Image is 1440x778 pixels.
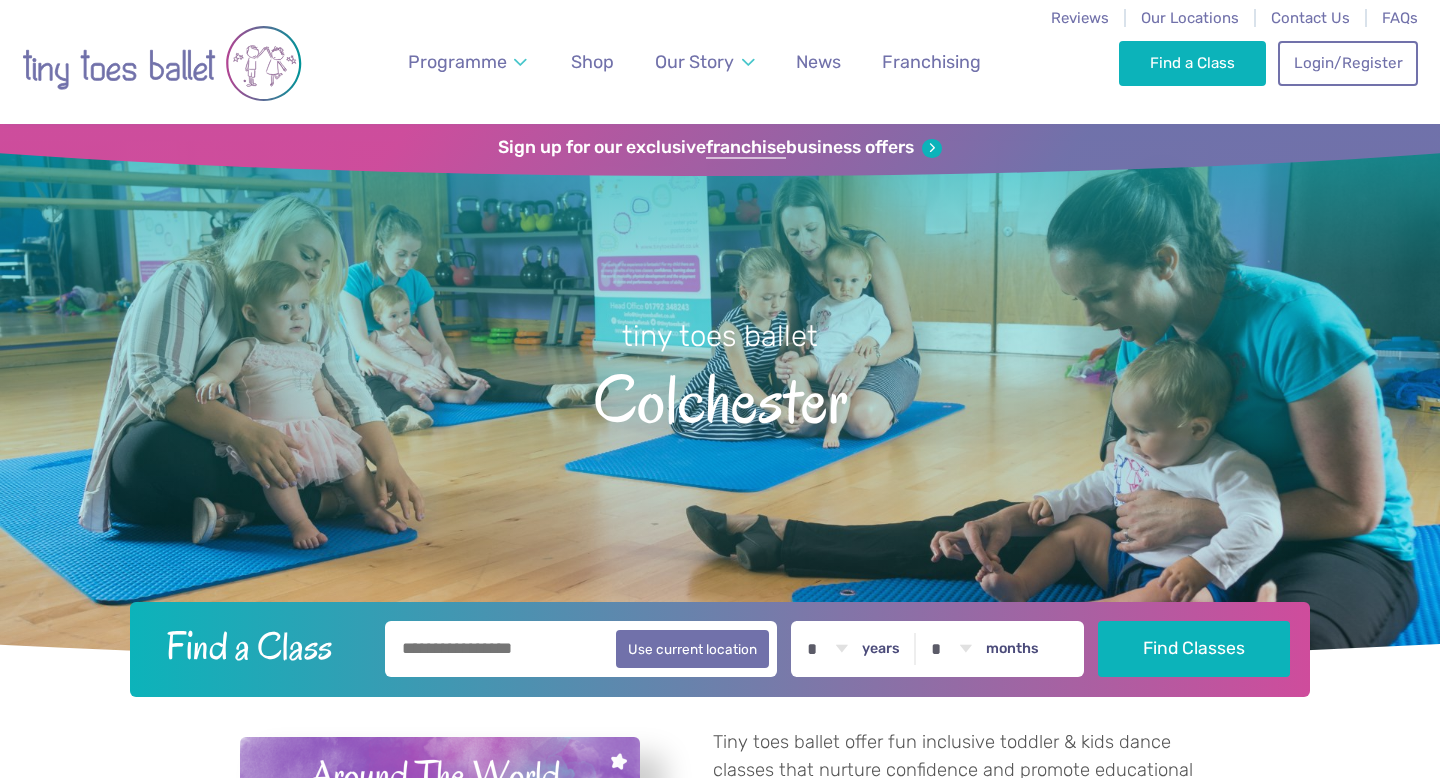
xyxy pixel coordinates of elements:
[616,630,769,668] button: Use current location
[882,51,981,72] span: Franchising
[1119,41,1266,85] a: Find a Class
[862,640,900,658] label: years
[873,40,990,85] a: Franchising
[22,13,302,114] img: tiny toes ballet
[1051,9,1109,27] a: Reviews
[562,40,623,85] a: Shop
[399,40,537,85] a: Programme
[571,51,614,72] span: Shop
[150,621,372,671] h2: Find a Class
[408,51,507,72] span: Programme
[1098,621,1291,677] button: Find Classes
[498,137,941,159] a: Sign up for our exclusivefranchisebusiness offers
[796,51,841,72] span: News
[787,40,850,85] a: News
[1382,9,1418,27] a: FAQs
[622,319,818,353] small: tiny toes ballet
[35,356,1405,437] span: Colchester
[986,640,1039,658] label: months
[1278,41,1418,85] a: Login/Register
[1271,9,1350,27] a: Contact Us
[646,40,764,85] a: Our Story
[706,137,786,159] strong: franchise
[1141,9,1239,27] a: Our Locations
[655,51,734,72] span: Our Story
